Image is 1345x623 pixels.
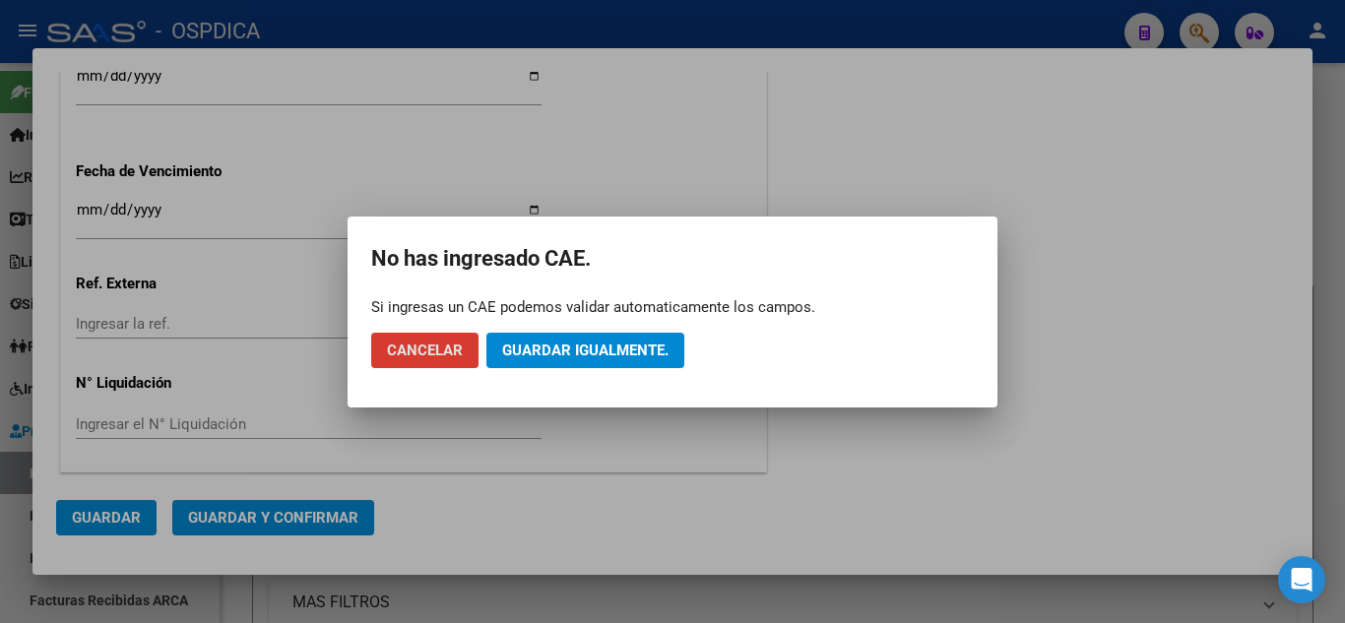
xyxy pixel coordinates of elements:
div: Si ingresas un CAE podemos validar automaticamente los campos. [371,297,974,317]
span: Guardar igualmente. [502,342,669,359]
button: Cancelar [371,333,479,368]
h2: No has ingresado CAE. [371,240,974,278]
button: Guardar igualmente. [486,333,684,368]
div: Open Intercom Messenger [1278,556,1325,603]
span: Cancelar [387,342,463,359]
